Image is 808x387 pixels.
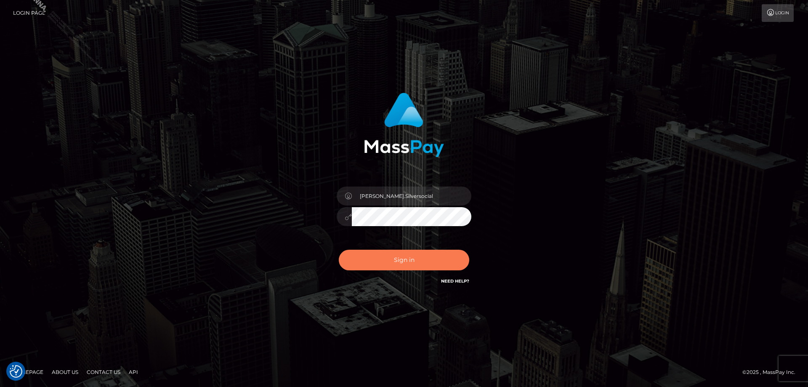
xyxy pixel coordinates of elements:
a: Need Help? [441,278,469,284]
a: Homepage [9,366,47,379]
a: About Us [48,366,82,379]
input: Username... [352,187,471,206]
a: Contact Us [83,366,124,379]
img: MassPay Login [364,93,444,157]
img: Revisit consent button [10,365,22,378]
a: Login [762,4,794,22]
button: Consent Preferences [10,365,22,378]
div: © 2025 , MassPay Inc. [742,368,802,377]
a: API [125,366,141,379]
a: Login Page [13,4,45,22]
button: Sign in [339,250,469,270]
